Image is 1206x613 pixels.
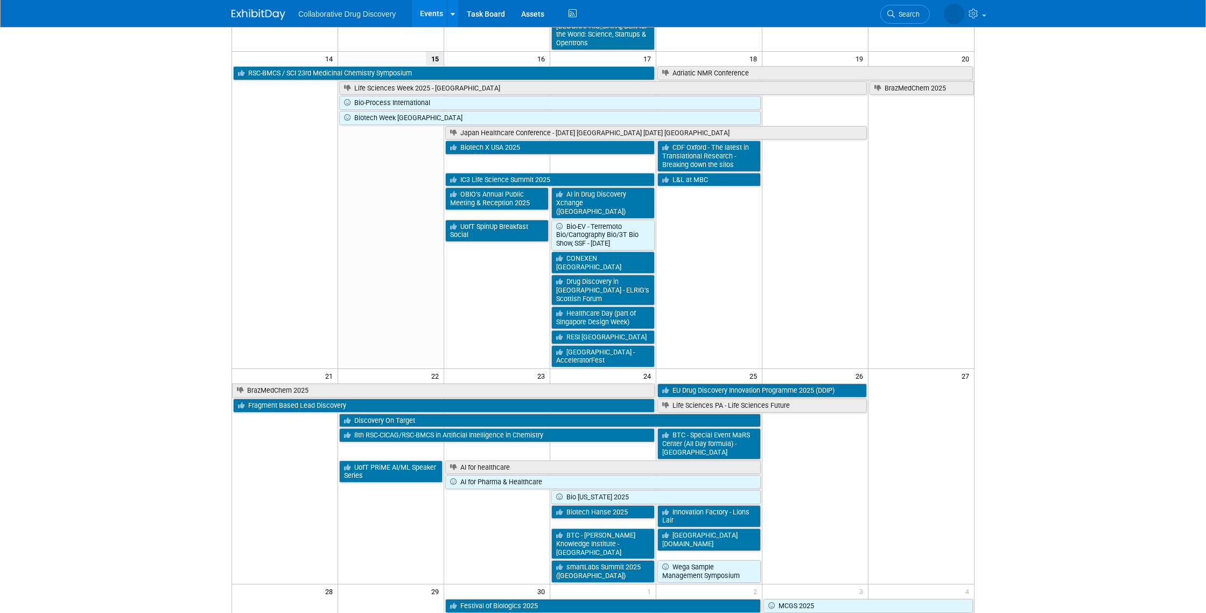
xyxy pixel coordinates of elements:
span: 14 [324,52,338,65]
a: Life Sciences Week 2025 - [GEOGRAPHIC_DATA] [339,81,866,95]
span: 18 [748,52,762,65]
a: L&L at MBC [657,173,761,187]
a: AI for Pharma & Healthcare [445,475,761,489]
a: BrazMedChem 2025 [232,384,655,398]
a: EU Drug Discovery Innovation Programme 2025 (DDIP) [657,384,867,398]
a: smartLabs Summit 2025 ([GEOGRAPHIC_DATA]) [551,560,655,582]
a: AI in Drug Discovery Xchange ([GEOGRAPHIC_DATA]) [551,187,655,218]
span: 16 [536,52,550,65]
img: ExhibitDay [232,9,285,20]
span: 4 [964,584,974,598]
a: Life Sciences PA - Life Sciences Future [657,399,867,413]
a: Healthcare Day (part of Singapore Design Week) [551,307,655,329]
span: 28 [324,584,338,598]
a: Wega Sample Management Symposium [657,560,761,582]
a: BTC - [PERSON_NAME] Knowledge Institute - [GEOGRAPHIC_DATA] [551,528,655,559]
span: 27 [960,369,974,382]
span: 2 [752,584,762,598]
a: Adriatic NMR Conference [657,66,973,80]
a: Festival of Biologics 2025 [445,599,761,613]
a: Fragment Based Lead Discovery [233,399,655,413]
a: BTC - Special Event MaRS Center (All Day formula) - [GEOGRAPHIC_DATA] [657,428,761,459]
a: Innovation Factory - Lions Lair [657,505,761,527]
a: Biotech Week [GEOGRAPHIC_DATA] [339,111,760,125]
a: IC3 Life Science Summit 2025 [445,173,655,187]
span: 25 [748,369,762,382]
a: UofT PRiME AI/ML Speaker Series [339,461,443,483]
a: Search [880,5,930,24]
a: Discovery On Target [339,414,760,428]
a: CONEXEN [GEOGRAPHIC_DATA] [551,252,655,274]
a: [GEOGRAPHIC_DATA] - AcceleratorFest [551,345,655,367]
span: 26 [854,369,868,382]
a: UofT SpinUp Breakfast Social [445,220,549,242]
span: 23 [536,369,550,382]
a: Bio [US_STATE] 2025 [551,490,761,504]
a: 8th RSC-CICAG/RSC-BMCS in Artificial Intelligence in Chemistry [339,428,655,442]
span: Collaborative Drug Discovery [298,10,396,18]
span: 3 [858,584,868,598]
span: 30 [536,584,550,598]
a: [GEOGRAPHIC_DATA][DOMAIN_NAME] [657,528,761,551]
a: Bio-EV - Terremoto Bio/Cartography Bio/3T Bio Show, SSF - [DATE] [551,220,655,250]
span: 24 [642,369,656,382]
span: 22 [430,369,444,382]
a: Biotech X USA 2025 [445,141,655,155]
a: AI for healthcare [445,461,761,475]
a: RESI [GEOGRAPHIC_DATA] [551,330,655,344]
span: 19 [854,52,868,65]
a: OBIO’s Annual Public Meeting & Reception 2025 [445,187,549,210]
a: Drug Discovery in [GEOGRAPHIC_DATA] - ELRIG’s Scottish Forum [551,275,655,305]
span: 21 [324,369,338,382]
a: Japan Healthcare Conference - [DATE] [GEOGRAPHIC_DATA] [DATE] [GEOGRAPHIC_DATA] [445,126,866,140]
a: Biotech Hanse 2025 [551,505,655,519]
span: 1 [646,584,656,598]
a: MCGS 2025 [763,599,973,613]
a: Bio-Process International [339,96,760,110]
span: 20 [960,52,974,65]
span: 29 [430,584,444,598]
a: RSC-BMCS / SCI 23rd Medicinal Chemistry Symposium [233,66,655,80]
span: 15 [426,52,444,65]
a: Nucleate: Made in [GEOGRAPHIC_DATA], Built for the World: Science, Startups & Opentrons [551,11,655,50]
img: Dimitris Tsionos [944,4,964,24]
a: BrazMedChem 2025 [870,81,974,95]
span: 17 [642,52,656,65]
span: Search [895,10,920,18]
a: CDF Oxford - The latest in Translational Research - Breaking down the silos [657,141,761,171]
